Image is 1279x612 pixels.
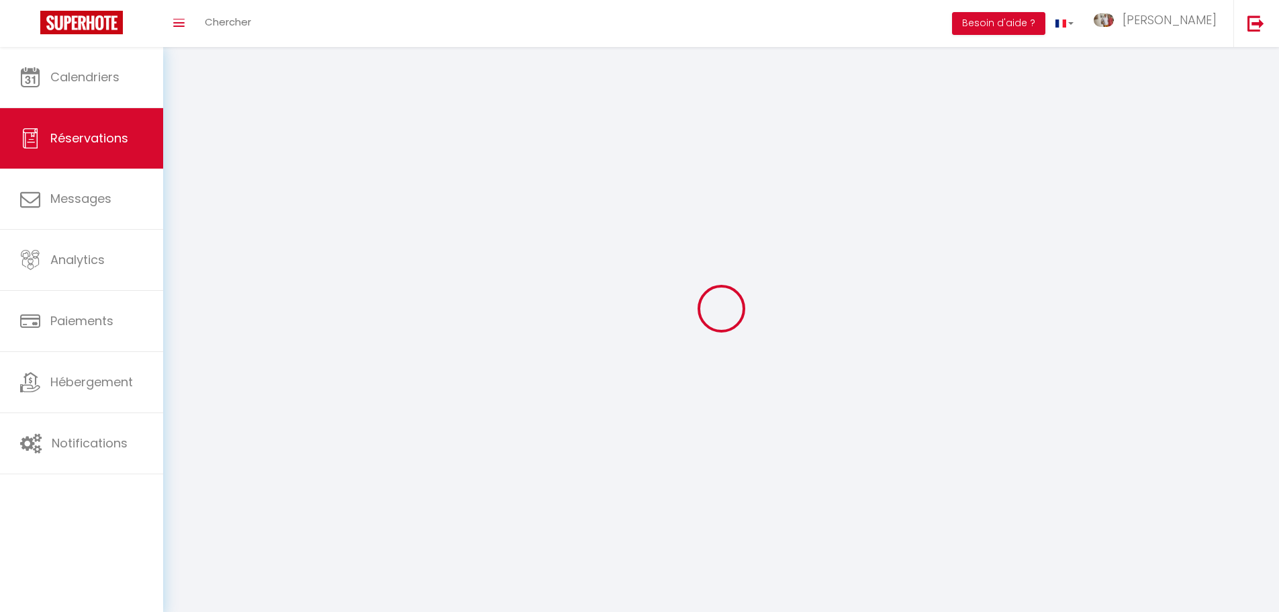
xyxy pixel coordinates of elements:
span: Paiements [50,312,113,329]
span: Chercher [205,15,251,29]
span: Calendriers [50,69,120,85]
img: logout [1247,15,1264,32]
button: Besoin d'aide ? [952,12,1045,35]
span: Messages [50,190,111,207]
span: [PERSON_NAME] [1123,11,1217,28]
span: Notifications [52,435,128,451]
img: Super Booking [40,11,123,34]
span: Hébergement [50,374,133,390]
span: Réservations [50,130,128,146]
span: Analytics [50,251,105,268]
img: ... [1094,13,1114,27]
